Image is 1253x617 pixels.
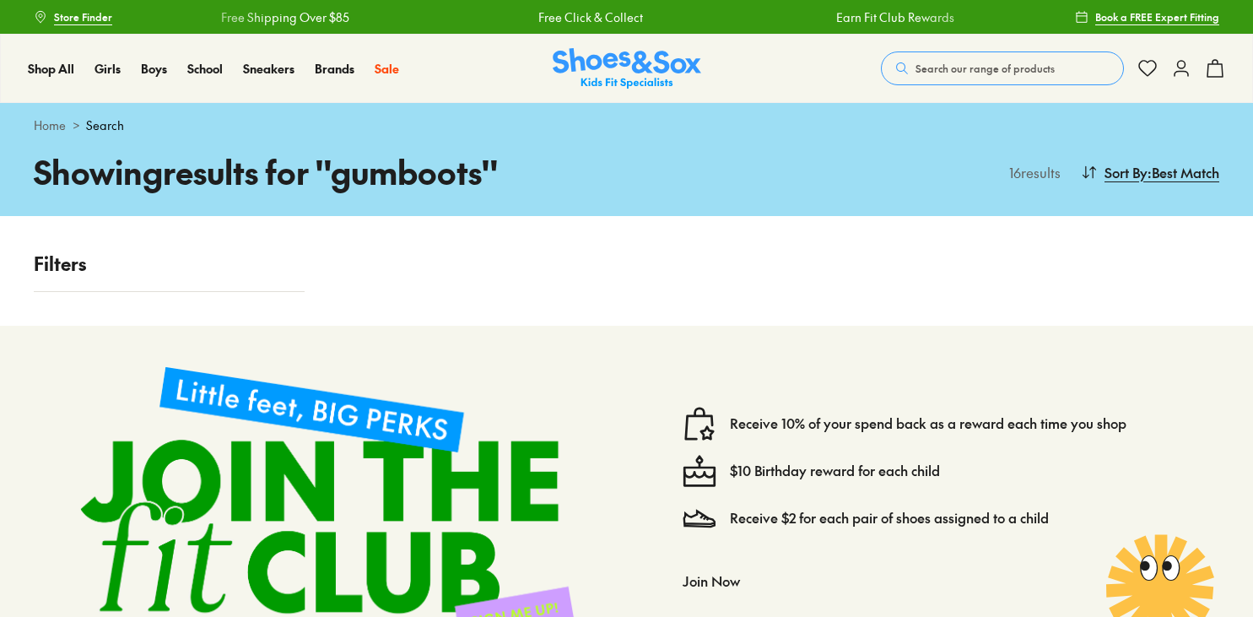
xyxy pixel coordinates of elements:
[34,116,1219,134] div: >
[915,61,1055,76] span: Search our range of products
[187,60,223,78] a: School
[86,116,124,134] span: Search
[683,407,716,441] img: vector1.svg
[315,60,354,78] a: Brands
[1075,2,1219,32] a: Book a FREE Expert Fitting
[187,60,223,77] span: School
[34,116,66,134] a: Home
[1104,162,1148,182] span: Sort By
[553,48,701,89] img: SNS_Logo_Responsive.svg
[95,60,121,78] a: Girls
[375,60,399,78] a: Sale
[881,51,1124,85] button: Search our range of products
[34,148,627,196] h1: Showing results for " gumboots "
[730,509,1049,528] a: Receive $2 for each pair of shoes assigned to a child
[683,501,716,535] img: Vector_3098.svg
[141,60,167,78] a: Boys
[1095,9,1219,24] span: Book a FREE Expert Fitting
[683,562,740,599] button: Join Now
[730,462,940,480] a: $10 Birthday reward for each child
[199,8,327,26] a: Free Shipping Over $85
[141,60,167,77] span: Boys
[34,250,305,278] p: Filters
[375,60,399,77] span: Sale
[54,9,112,24] span: Store Finder
[1148,162,1219,182] span: : Best Match
[315,60,354,77] span: Brands
[28,60,74,78] a: Shop All
[28,60,74,77] span: Shop All
[1002,162,1061,182] p: 16 results
[243,60,294,78] a: Sneakers
[516,8,620,26] a: Free Click & Collect
[730,414,1126,433] a: Receive 10% of your spend back as a reward each time you shop
[814,8,932,26] a: Earn Fit Club Rewards
[553,48,701,89] a: Shoes & Sox
[683,454,716,488] img: cake--candle-birthday-event-special-sweet-cake-bake.svg
[34,2,112,32] a: Store Finder
[95,60,121,77] span: Girls
[1081,154,1219,191] button: Sort By:Best Match
[243,60,294,77] span: Sneakers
